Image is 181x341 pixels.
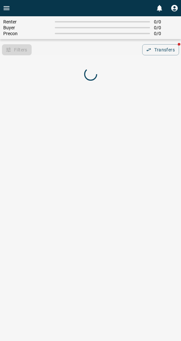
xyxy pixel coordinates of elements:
span: Buyer [3,25,51,30]
span: Renter [3,19,51,24]
span: 0 / 0 [154,25,178,30]
span: Precon [3,31,51,36]
button: Transfers [142,44,179,55]
span: 0 / 0 [154,31,178,36]
span: 0 / 0 [154,19,178,24]
button: Profile [168,2,181,15]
